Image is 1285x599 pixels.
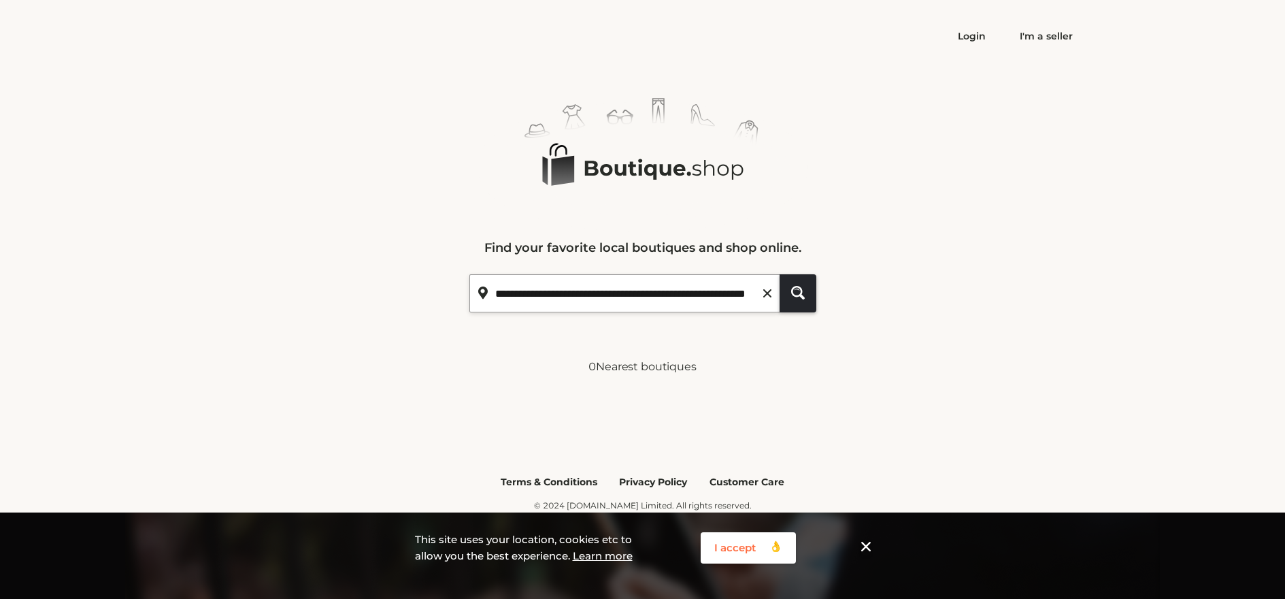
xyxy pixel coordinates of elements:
p: This site uses your location, cookies etc to allow you the best experience. [415,532,660,564]
a: Login [958,30,986,42]
a: Learn more [573,549,633,562]
h2: 0 Nearest boutiques [213,360,1073,373]
a: Customer Care [710,478,784,487]
tspan: 👌 [769,540,782,553]
button: I accept 👌 [701,532,796,564]
p: © 2024 [DOMAIN_NAME] Limited. All rights reserved. [213,500,1073,511]
p: Find your favorite local boutiques and shop online. [469,238,816,258]
a: I'm a seller [1020,30,1073,42]
a: Terms & Conditions [501,478,597,487]
a: Privacy Policy [619,478,687,487]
